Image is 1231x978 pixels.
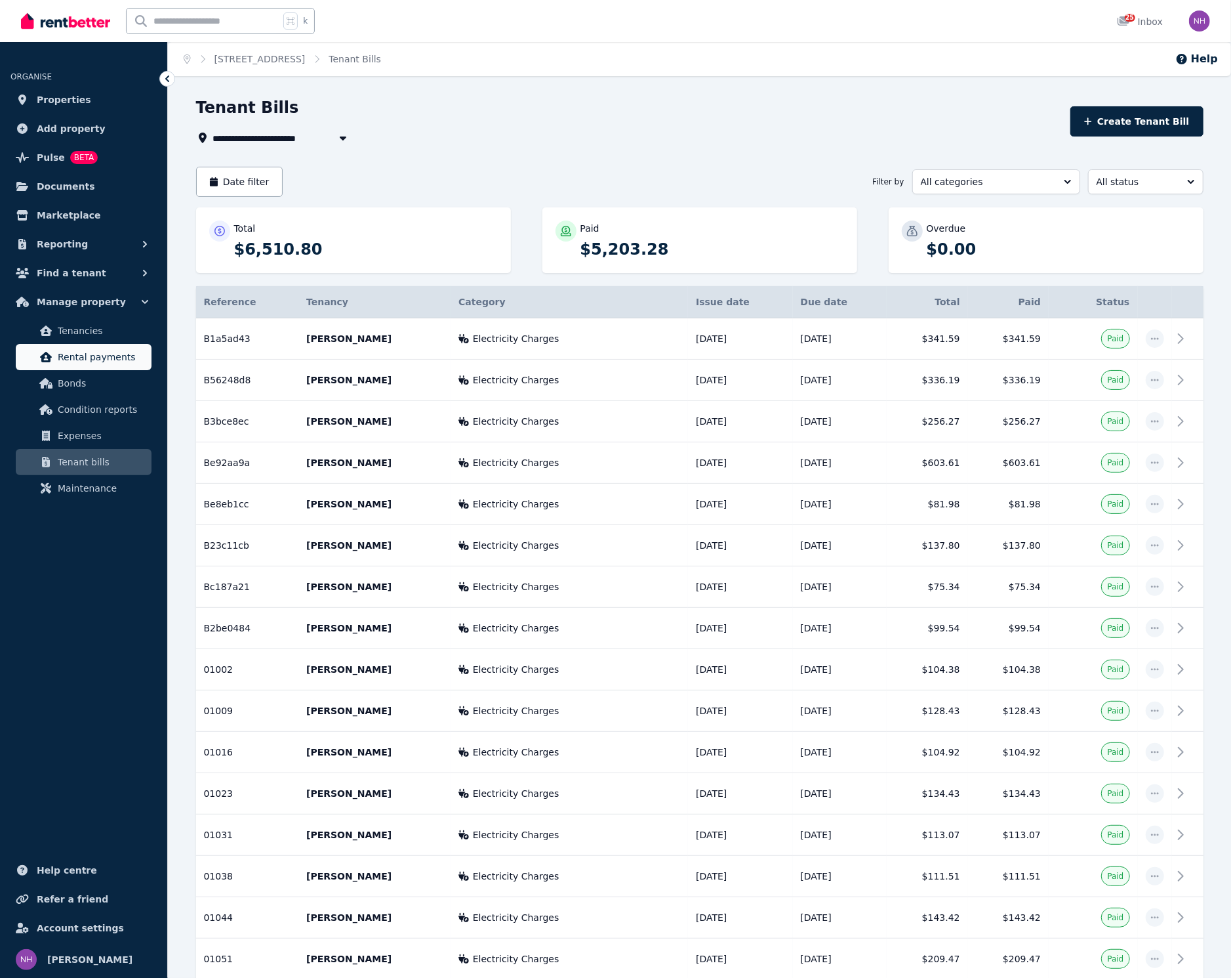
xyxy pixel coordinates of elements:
[204,954,233,964] span: 01051
[1117,15,1163,28] div: Inbox
[580,222,599,235] p: Paid
[968,897,1049,939] td: $143.42
[234,222,256,235] p: Total
[10,116,157,142] a: Add property
[234,239,498,260] p: $6,510.80
[204,297,256,307] span: Reference
[37,179,95,194] span: Documents
[473,498,559,511] span: Electricity Charges
[793,649,887,691] td: [DATE]
[451,286,688,318] th: Category
[10,173,157,200] a: Documents
[306,580,443,593] p: [PERSON_NAME]
[16,949,37,970] img: Nathan Hackfath
[688,401,792,442] td: [DATE]
[793,401,887,442] td: [DATE]
[688,442,792,484] td: [DATE]
[37,265,106,281] span: Find a tenant
[10,857,157,883] a: Help centre
[887,649,967,691] td: $104.38
[887,773,967,815] td: $134.43
[196,97,299,118] h1: Tenant Bills
[37,236,88,252] span: Reporting
[1107,540,1123,551] span: Paid
[793,286,887,318] th: Due date
[306,498,443,511] p: [PERSON_NAME]
[1189,11,1210,32] img: Nathan Hackfath
[306,911,443,924] p: [PERSON_NAME]
[204,871,233,882] span: 01038
[70,151,98,164] span: BETA
[968,286,1049,318] th: Paid
[887,484,967,525] td: $81.98
[204,333,251,344] span: B1a5ad43
[1107,706,1123,716] span: Paid
[968,815,1049,856] td: $113.07
[887,286,967,318] th: Total
[968,691,1049,732] td: $128.43
[580,239,844,260] p: $5,203.28
[688,856,792,897] td: [DATE]
[968,732,1049,773] td: $104.92
[793,566,887,608] td: [DATE]
[887,897,967,939] td: $143.42
[968,773,1049,815] td: $134.43
[793,484,887,525] td: [DATE]
[887,608,967,649] td: $99.54
[58,349,146,365] span: Rental payments
[204,457,251,468] span: Be92aa9a
[793,856,887,897] td: [DATE]
[204,664,233,675] span: 01002
[16,344,151,370] a: Rental payments
[887,691,967,732] td: $128.43
[968,360,1049,401] td: $336.19
[688,484,792,525] td: [DATE]
[306,746,443,759] p: [PERSON_NAME]
[37,891,108,907] span: Refer a friend
[306,787,443,800] p: [PERSON_NAME]
[306,415,443,428] p: [PERSON_NAME]
[688,525,792,566] td: [DATE]
[204,582,250,592] span: Bc187a21
[204,499,249,509] span: Be8eb1cc
[968,856,1049,897] td: $111.51
[168,42,397,76] nav: Breadcrumb
[1107,664,1123,675] span: Paid
[58,402,146,417] span: Condition reports
[688,566,792,608] td: [DATE]
[473,828,559,841] span: Electricity Charges
[887,360,967,401] td: $336.19
[473,911,559,924] span: Electricity Charges
[473,787,559,800] span: Electricity Charges
[21,11,110,31] img: RentBetter
[927,222,966,235] p: Overdue
[793,815,887,856] td: [DATE]
[688,732,792,773] td: [DATE]
[688,608,792,649] td: [DATE]
[204,416,249,427] span: B3bce8ec
[1175,51,1218,67] button: Help
[793,608,887,649] td: [DATE]
[204,912,233,923] span: 01044
[688,897,792,939] td: [DATE]
[1107,375,1123,385] span: Paid
[887,525,967,566] td: $137.80
[204,375,251,385] span: B56248d8
[204,706,233,716] span: 01009
[16,318,151,344] a: Tenancies
[473,373,559,387] span: Electricity Charges
[306,539,443,552] p: [PERSON_NAME]
[1107,333,1123,344] span: Paid
[872,177,904,187] span: Filter by
[968,318,1049,360] td: $341.59
[10,87,157,113] a: Properties
[968,525,1049,566] td: $137.80
[1107,830,1123,840] span: Paid
[1107,457,1123,468] span: Paid
[306,456,443,469] p: [PERSON_NAME]
[473,663,559,676] span: Electricity Charges
[10,260,157,286] button: Find a tenant
[887,442,967,484] td: $603.61
[214,54,306,64] a: [STREET_ADDRESS]
[204,830,233,840] span: 01031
